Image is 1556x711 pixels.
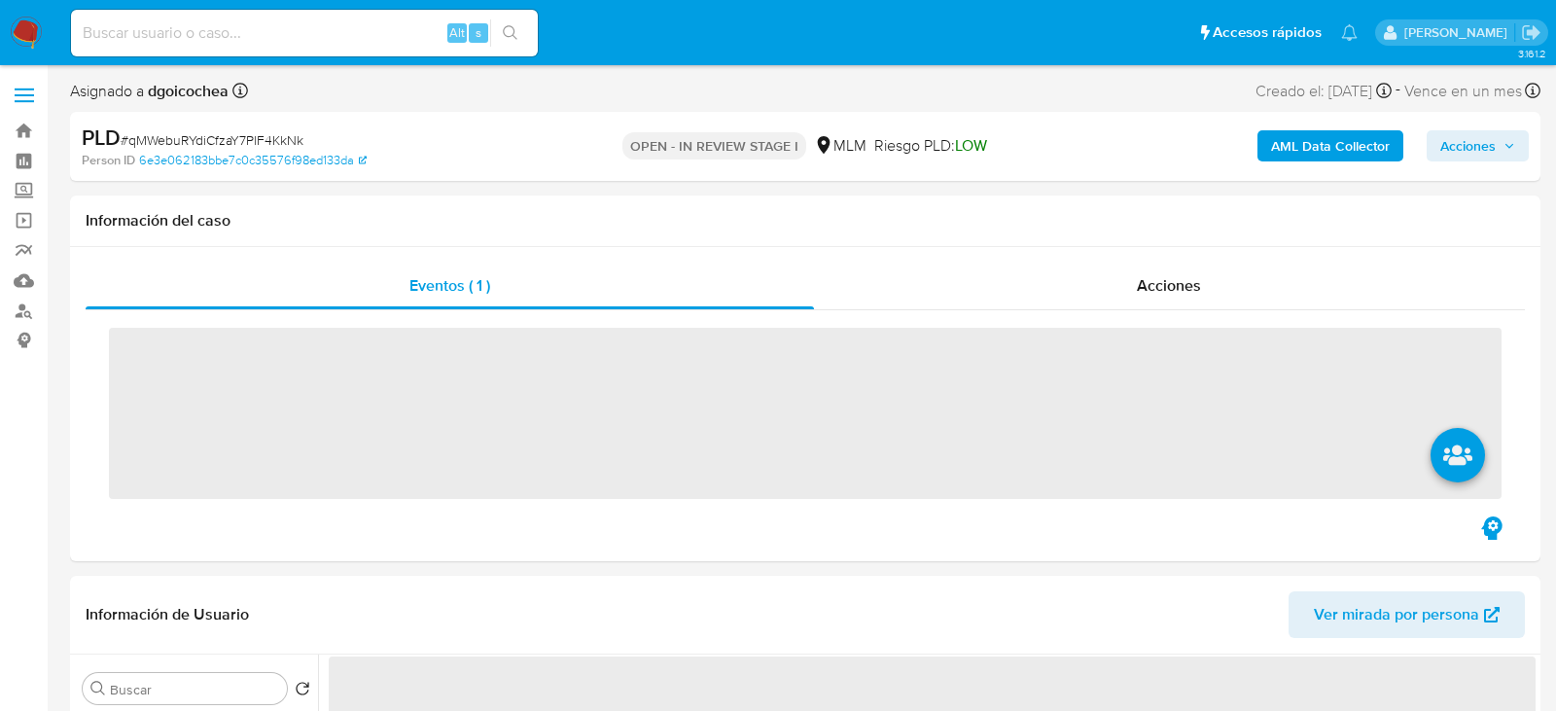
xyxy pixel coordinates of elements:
span: Asignado a [70,81,229,102]
span: ‌ [109,328,1502,499]
span: Acciones [1137,274,1201,297]
span: s [476,23,481,42]
button: AML Data Collector [1257,130,1403,161]
h1: Información de Usuario [86,605,249,624]
span: Ver mirada por persona [1314,591,1479,638]
button: Buscar [90,681,106,696]
p: dalia.goicochea@mercadolibre.com.mx [1404,23,1514,42]
a: Notificaciones [1341,24,1358,41]
span: Eventos ( 1 ) [409,274,490,297]
input: Buscar usuario o caso... [71,20,538,46]
span: LOW [955,134,987,157]
button: Ver mirada por persona [1289,591,1525,638]
b: Person ID [82,152,135,169]
a: 6e3e062183bbe7c0c35576f98ed133da [139,152,367,169]
span: Acciones [1440,130,1496,161]
b: AML Data Collector [1271,130,1390,161]
b: dgoicochea [144,80,229,102]
span: Accesos rápidos [1213,22,1322,43]
div: MLM [814,135,866,157]
input: Buscar [110,681,279,698]
a: Salir [1521,22,1541,43]
button: Acciones [1427,130,1529,161]
span: # qMWebuRYdiCfzaY7PlF4KkNk [121,130,303,150]
p: OPEN - IN REVIEW STAGE I [622,132,806,160]
button: Volver al orden por defecto [295,681,310,702]
h1: Información del caso [86,211,1525,231]
span: - [1396,78,1400,104]
span: Vence en un mes [1404,81,1522,102]
span: Riesgo PLD: [874,135,987,157]
div: Creado el: [DATE] [1255,78,1392,104]
span: Alt [449,23,465,42]
b: PLD [82,122,121,153]
button: search-icon [490,19,530,47]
